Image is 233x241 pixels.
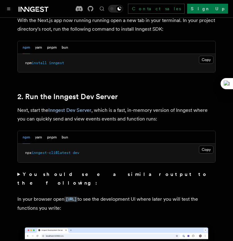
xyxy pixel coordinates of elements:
button: yarn [35,41,42,54]
span: dev [73,151,79,155]
span: npx [25,151,32,155]
code: [URL] [64,197,77,202]
button: pnpm [47,131,57,144]
p: With the Next.js app now running running open a new tab in your terminal. In your project directo... [17,16,216,33]
p: In your browser open to see the development UI where later you will test the functions you write: [17,195,216,213]
button: bun [62,131,68,144]
button: Find something... [98,5,106,12]
a: 2. Run the Inngest Dev Server [17,92,118,101]
summary: You should see a similar output to the following: [17,170,216,187]
button: yarn [35,131,42,144]
span: install [32,61,47,65]
button: Toggle navigation [5,5,12,12]
button: bun [62,41,68,54]
span: npm [25,61,32,65]
span: inngest-cli@latest [32,151,71,155]
button: npm [23,41,30,54]
a: Sign Up [187,4,228,14]
button: Copy [199,146,213,154]
a: Contact sales [128,4,185,14]
button: Copy [199,56,213,64]
span: inngest [49,61,64,65]
a: [URL] [64,196,77,202]
button: npm [23,131,30,144]
button: pnpm [47,41,57,54]
button: Toggle dark mode [108,5,123,12]
strong: You should see a similar output to the following: [17,171,208,186]
a: Inngest Dev Server [48,107,91,113]
p: Next, start the , which is a fast, in-memory version of Inngest where you can quickly send and vi... [17,106,216,123]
